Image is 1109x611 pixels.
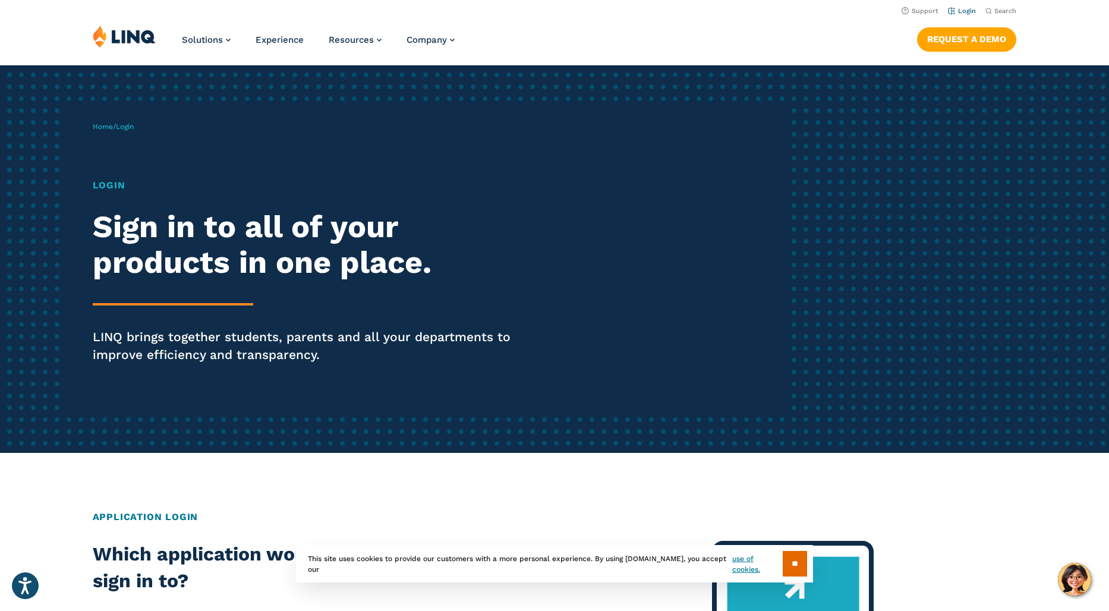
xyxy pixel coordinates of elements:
h2: Sign in to all of your products in one place. [93,209,520,281]
nav: Primary Navigation [182,25,455,64]
a: Request a Demo [917,27,1016,51]
button: Hello, have a question? Let’s chat. [1058,563,1091,596]
a: Login [948,7,976,15]
span: Solutions [182,34,223,45]
div: This site uses cookies to provide our customers with a more personal experience. By using [DOMAIN... [296,545,813,582]
nav: Button Navigation [917,25,1016,51]
h1: Login [93,178,520,193]
a: Support [902,7,938,15]
a: Home [93,122,113,131]
a: Company [407,34,455,45]
p: LINQ brings together students, parents and all your departments to improve efficiency and transpa... [93,328,520,364]
a: use of cookies. [732,553,783,575]
button: Open Search Bar [985,7,1016,15]
span: / [93,122,134,131]
span: Login [116,122,134,131]
a: Experience [256,34,304,45]
img: LINQ | K‑12 Software [93,25,156,48]
span: Resources [329,34,374,45]
h2: Which application would you like to sign in to? [93,541,462,595]
a: Solutions [182,34,231,45]
span: Search [994,7,1016,15]
span: Company [407,34,447,45]
h2: Application Login [93,510,1017,524]
a: Resources [329,34,382,45]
